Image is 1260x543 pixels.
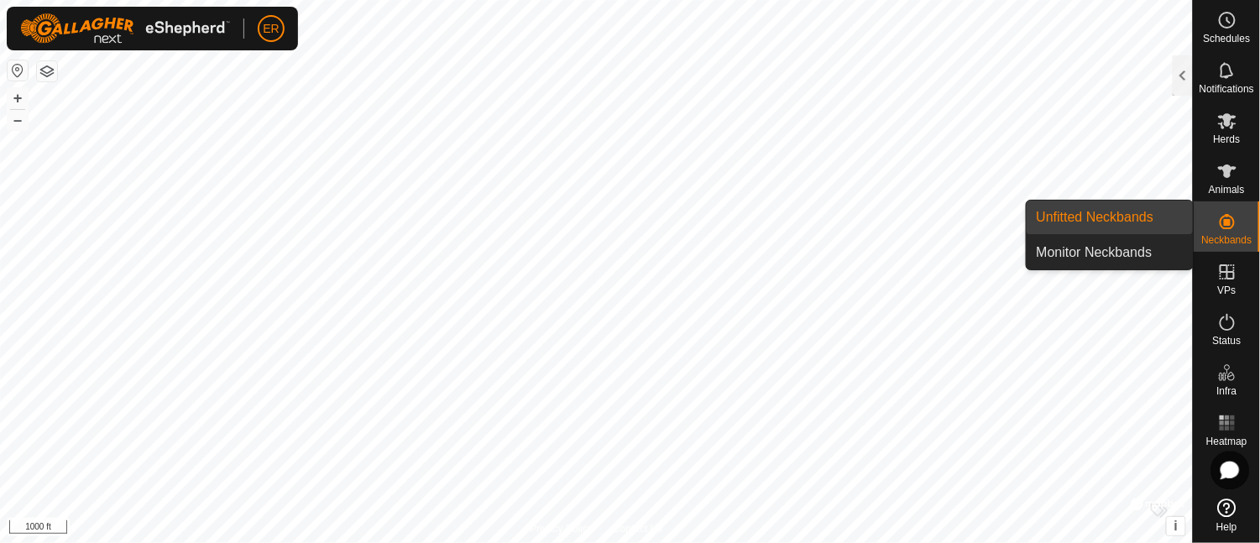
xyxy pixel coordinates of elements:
a: Privacy Policy [530,521,593,536]
span: Help [1216,522,1237,532]
a: Contact Us [613,521,662,536]
span: Herds [1213,134,1240,144]
a: Monitor Neckbands [1027,236,1193,269]
img: Gallagher Logo [20,13,230,44]
span: Neckbands [1201,235,1252,245]
span: VPs [1217,285,1236,295]
span: Infra [1216,386,1236,396]
a: Help [1194,492,1260,539]
span: Status [1212,336,1241,346]
button: – [8,110,28,130]
span: Schedules [1203,34,1250,44]
button: + [8,88,28,108]
button: Reset Map [8,60,28,81]
a: Unfitted Neckbands [1027,201,1193,234]
span: Heatmap [1206,436,1247,446]
span: Monitor Neckbands [1037,243,1153,263]
button: i [1167,517,1185,535]
span: ER [263,20,279,38]
span: Animals [1209,185,1245,195]
span: i [1174,519,1178,533]
span: Notifications [1200,84,1254,94]
span: Unfitted Neckbands [1037,207,1154,227]
button: Map Layers [37,61,57,81]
